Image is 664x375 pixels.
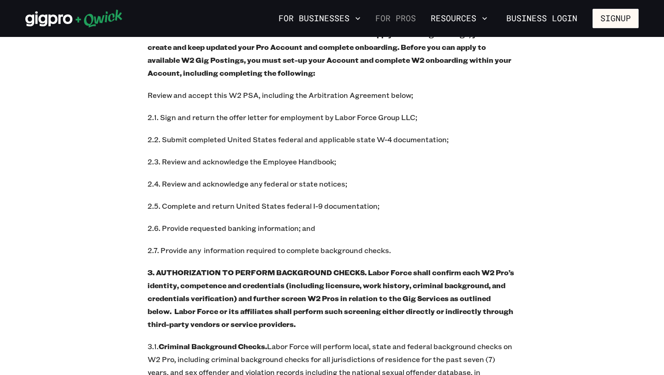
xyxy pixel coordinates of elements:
b: 3. AUTHORIZATION TO PERFORM BACKGROUND CHECKS. Labor Force shall confirm each W2 Pro’s identity, ... [148,267,514,329]
button: Resources [427,11,491,26]
a: Business Login [498,9,585,28]
p: 2.2. Submit completed United States federal and applicable state W-4 documentation; [148,133,516,146]
p: 2.7. Provide any information required to complete background checks. [148,244,516,257]
p: 2.4. Review and acknowledge any federal or state notices; [148,177,516,190]
b: Criminal Background Checks. [159,341,267,351]
p: 2.5. Complete and return United States federal I-9 documentation; [148,200,516,212]
p: 2.3. Review and acknowledge the Employee Handbook; [148,155,516,168]
p: Review and accept this W2 PSA, including the Arbitration Agreement below; [148,89,516,102]
p: 2.6. Provide requested banking information; and [148,222,516,235]
p: 2.1. Sign and return the offer letter for employment by Labor Force Group LLC; [148,111,516,124]
a: For Pros [372,11,420,26]
button: For Businesses [275,11,364,26]
button: Signup [593,9,639,28]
